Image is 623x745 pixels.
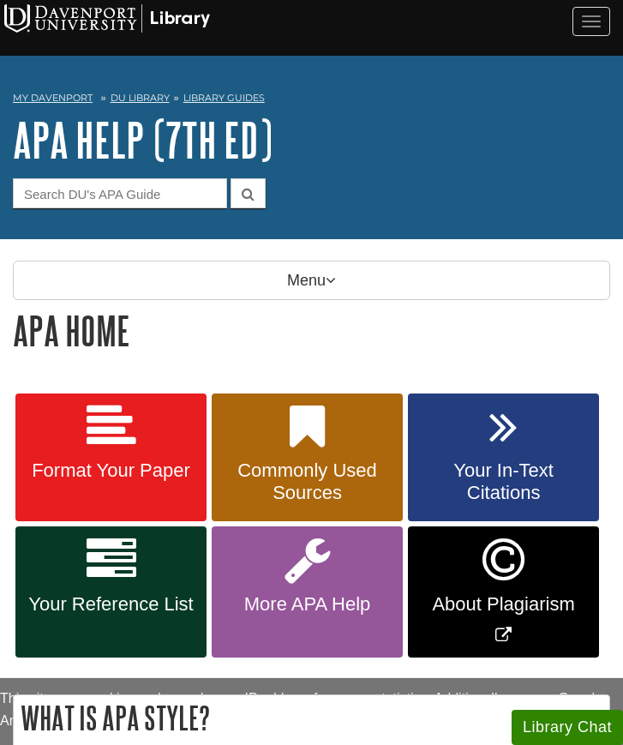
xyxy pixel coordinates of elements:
[13,309,610,352] h1: APA Home
[225,460,390,504] span: Commonly Used Sources
[225,593,390,616] span: More APA Help
[28,460,194,482] span: Format Your Paper
[408,526,599,658] a: Link opens in new window
[408,394,599,522] a: Your In-Text Citations
[13,178,227,208] input: Search DU's APA Guide
[15,394,207,522] a: Format Your Paper
[212,394,403,522] a: Commonly Used Sources
[13,261,610,300] p: Menu
[28,593,194,616] span: Your Reference List
[15,526,207,658] a: Your Reference List
[183,92,265,104] a: Library Guides
[111,92,170,104] a: DU Library
[13,113,273,166] a: APA Help (7th Ed)
[421,593,586,616] span: About Plagiarism
[212,526,403,658] a: More APA Help
[4,4,210,33] img: Davenport University Logo
[14,695,609,741] h2: What is APA Style?
[512,710,623,745] button: Library Chat
[421,460,586,504] span: Your In-Text Citations
[13,91,93,105] a: My Davenport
